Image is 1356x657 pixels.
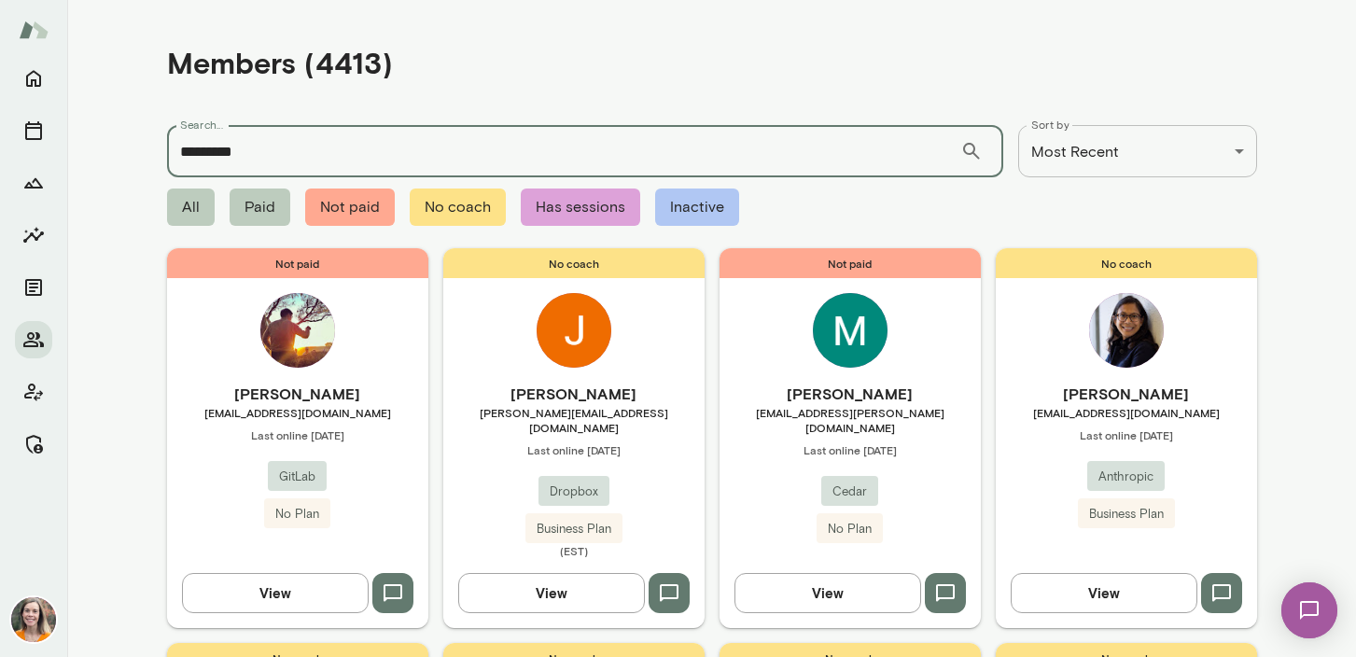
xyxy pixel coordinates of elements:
img: Jeff Park [260,293,335,368]
button: View [458,573,645,612]
span: Paid [230,189,290,226]
h6: [PERSON_NAME] [720,383,981,405]
span: Last online [DATE] [167,427,428,442]
label: Sort by [1031,117,1069,133]
span: (EST) [443,543,705,558]
button: Home [15,60,52,97]
span: [PERSON_NAME][EMAIL_ADDRESS][DOMAIN_NAME] [443,405,705,435]
h6: [PERSON_NAME] [443,383,705,405]
span: No coach [443,248,705,278]
span: Not paid [305,189,395,226]
div: Most Recent [1018,125,1257,177]
span: All [167,189,215,226]
span: GitLab [268,468,327,486]
span: No coach [996,248,1257,278]
span: [EMAIL_ADDRESS][DOMAIN_NAME] [996,405,1257,420]
img: Meredith Sangster [813,293,888,368]
span: No Plan [264,505,330,524]
span: Not paid [720,248,981,278]
span: [EMAIL_ADDRESS][PERSON_NAME][DOMAIN_NAME] [720,405,981,435]
button: Documents [15,269,52,306]
span: Anthropic [1087,468,1165,486]
button: View [734,573,921,612]
span: Last online [DATE] [996,427,1257,442]
button: Members [15,321,52,358]
span: Cedar [821,482,878,501]
button: Insights [15,217,52,254]
button: View [1011,573,1197,612]
h6: [PERSON_NAME] [996,383,1257,405]
label: Search... [180,117,223,133]
span: [EMAIL_ADDRESS][DOMAIN_NAME] [167,405,428,420]
span: No coach [410,189,506,226]
span: Business Plan [1078,505,1175,524]
img: Mento [19,12,49,48]
img: Carrie Kelly [11,597,56,642]
span: Inactive [655,189,739,226]
button: Sessions [15,112,52,149]
span: Dropbox [538,482,609,501]
span: Has sessions [521,189,640,226]
button: View [182,573,369,612]
img: Joanie Martinez [537,293,611,368]
span: Not paid [167,248,428,278]
img: Aparna Sridhar [1089,293,1164,368]
span: Last online [DATE] [443,442,705,457]
button: Manage [15,426,52,463]
button: Growth Plan [15,164,52,202]
h6: [PERSON_NAME] [167,383,428,405]
span: Last online [DATE] [720,442,981,457]
button: Client app [15,373,52,411]
span: No Plan [817,520,883,538]
span: Business Plan [525,520,622,538]
h4: Members (4413) [167,45,393,80]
